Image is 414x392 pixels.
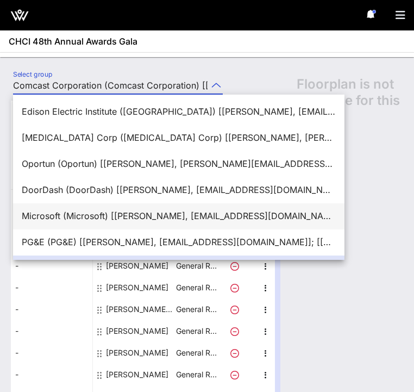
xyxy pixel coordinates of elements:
[11,298,92,320] div: -
[106,342,168,364] div: Julissa Marenco
[11,174,92,185] span: Table, Seat
[22,185,336,195] div: DoorDash (DoorDash) [[PERSON_NAME], [EMAIL_ADDRESS][DOMAIN_NAME]]; [[PERSON_NAME], [PERSON_NAME][...
[22,107,336,117] div: Edison Electric Institute ([GEOGRAPHIC_DATA]) [[PERSON_NAME], [EMAIL_ADDRESS][DOMAIN_NAME]]; [[PE...
[174,364,218,385] p: General R…
[11,277,92,298] div: -
[13,70,52,78] label: Select group
[11,255,92,277] div: -
[174,255,218,277] p: General R…
[11,320,92,342] div: -
[106,277,168,298] div: Javier Vega
[11,342,92,364] div: -
[11,364,92,385] div: -
[106,255,168,277] div: Jackie Puente
[11,211,92,233] div: -
[22,159,336,169] div: Oportun (Oportun) [[PERSON_NAME], [PERSON_NAME][EMAIL_ADDRESS][PERSON_NAME][DOMAIN_NAME]]; [[PERS...
[9,35,137,48] span: CHCI 48th Annual Awards Gala
[106,364,168,385] div: Lance West
[174,298,218,320] p: General R…
[22,133,336,143] div: [MEDICAL_DATA] Corp ([MEDICAL_DATA] Corp) [[PERSON_NAME], [PERSON_NAME][EMAIL_ADDRESS][PERSON_NAM...
[22,211,336,221] div: Microsoft (Microsoft) [[PERSON_NAME], [EMAIL_ADDRESS][DOMAIN_NAME]]; [[PERSON_NAME], [EMAIL_ADDRE...
[174,320,218,342] p: General R…
[174,277,218,298] p: General R…
[297,76,403,125] span: Floorplan is not available for this event
[106,298,174,320] div: Juan Otero
[174,342,218,364] p: General R…
[11,190,92,211] div: -
[22,237,336,247] div: PG&E (PG&E) [[PERSON_NAME], [EMAIL_ADDRESS][DOMAIN_NAME]]; [[PERSON_NAME], [PERSON_NAME][EMAIL_AD...
[106,320,168,342] div: Julie Inlow Munoz
[11,233,92,255] div: -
